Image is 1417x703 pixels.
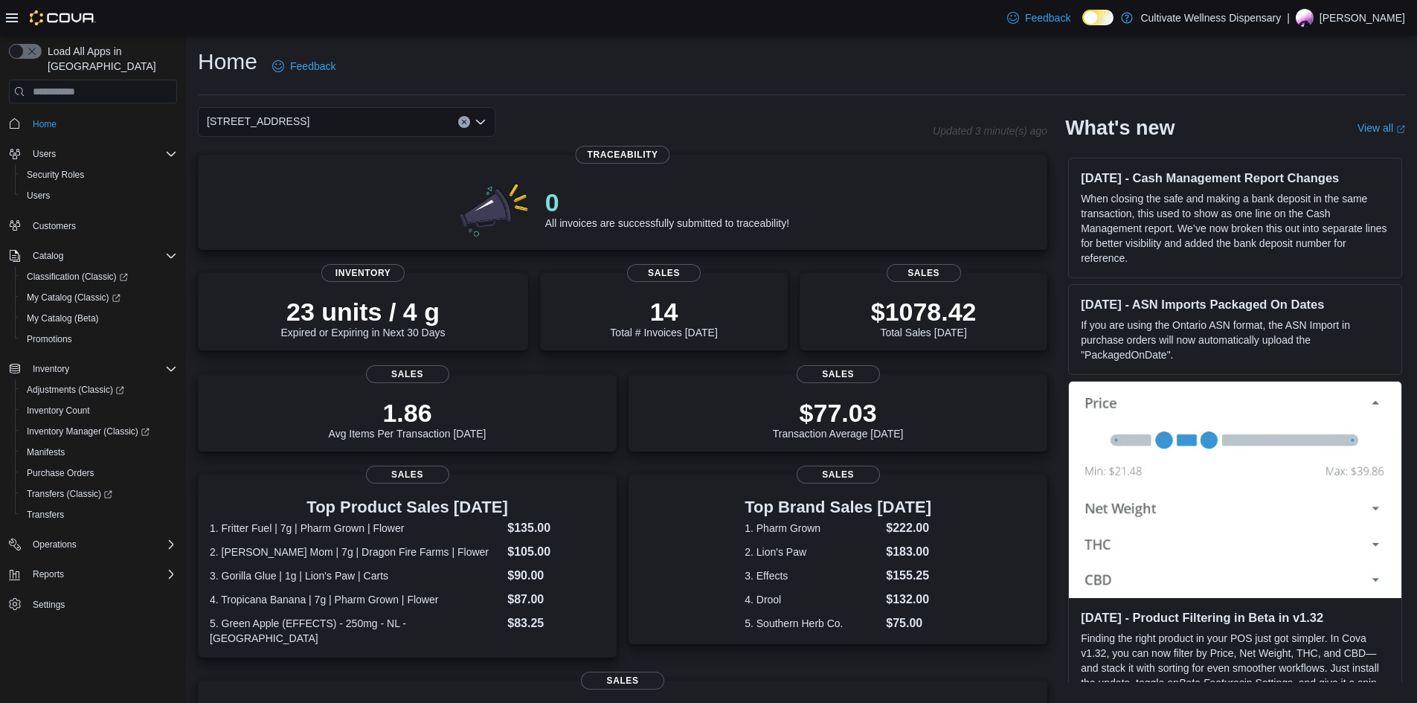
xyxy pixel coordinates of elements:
div: Total Sales [DATE] [871,297,977,338]
span: [STREET_ADDRESS] [207,112,309,130]
a: Users [21,187,56,205]
button: Users [27,145,62,163]
img: 0 [456,179,533,238]
span: Users [27,190,50,202]
button: Open list of options [475,116,486,128]
dt: 4. Tropicana Banana | 7g | Pharm Grown | Flower [210,592,501,607]
span: My Catalog (Beta) [21,309,177,327]
span: Reports [33,568,64,580]
h3: Top Product Sales [DATE] [210,498,605,516]
div: All invoices are successfully submitted to traceability! [545,187,789,229]
dd: $105.00 [507,543,605,561]
dt: 5. Green Apple (EFFECTS) - 250mg - NL - [GEOGRAPHIC_DATA] [210,616,501,646]
dt: 3. Effects [745,568,880,583]
dt: 2. [PERSON_NAME] Mom | 7g | Dragon Fire Farms | Flower [210,545,501,559]
span: My Catalog (Beta) [27,312,99,324]
a: Classification (Classic) [15,266,183,287]
span: Home [33,118,57,130]
span: Manifests [21,443,177,461]
a: Promotions [21,330,78,348]
p: 14 [610,297,717,327]
span: Sales [797,466,880,484]
button: Promotions [15,329,183,350]
span: Classification (Classic) [21,268,177,286]
button: Home [3,112,183,134]
span: Settings [27,595,177,614]
span: Sales [366,365,449,383]
span: Sales [366,466,449,484]
dd: $183.00 [886,543,931,561]
p: 0 [545,187,789,217]
span: My Catalog (Classic) [27,292,121,304]
div: Avg Items Per Transaction [DATE] [329,398,486,440]
button: Users [3,144,183,164]
h3: [DATE] - Product Filtering in Beta in v1.32 [1081,610,1389,625]
a: Manifests [21,443,71,461]
button: Inventory [27,360,75,378]
button: Purchase Orders [15,463,183,484]
button: Customers [3,215,183,237]
a: Classification (Classic) [21,268,134,286]
button: Users [15,185,183,206]
a: Feedback [266,51,341,81]
span: Transfers [27,509,64,521]
a: Settings [27,596,71,614]
span: Feedback [290,59,335,74]
span: Transfers (Classic) [21,485,177,503]
span: Users [27,145,177,163]
a: My Catalog (Classic) [21,289,126,306]
span: Transfers [21,506,177,524]
h3: [DATE] - Cash Management Report Changes [1081,170,1389,185]
a: Transfers (Classic) [21,485,118,503]
dt: 2. Lion's Paw [745,545,880,559]
span: Customers [27,216,177,235]
span: Inventory [33,363,69,375]
button: Reports [3,564,183,585]
span: Home [27,114,177,132]
a: Home [27,115,62,133]
span: Sales [581,672,664,690]
span: Sales [887,264,961,282]
p: 1.86 [329,398,486,428]
p: [PERSON_NAME] [1320,9,1405,27]
p: Cultivate Wellness Dispensary [1140,9,1281,27]
a: Transfers (Classic) [15,484,183,504]
button: Security Roles [15,164,183,185]
span: Inventory [27,360,177,378]
span: Feedback [1025,10,1070,25]
button: Manifests [15,442,183,463]
a: View allExternal link [1357,122,1405,134]
a: Inventory Manager (Classic) [15,421,183,442]
button: Transfers [15,504,183,525]
div: Total # Invoices [DATE] [610,297,717,338]
h3: [DATE] - ASN Imports Packaged On Dates [1081,297,1389,312]
span: Sales [627,264,701,282]
span: Promotions [27,333,72,345]
span: Manifests [27,446,65,458]
p: Updated 3 minute(s) ago [933,125,1047,137]
button: Reports [27,565,70,583]
div: Transaction Average [DATE] [773,398,904,440]
a: Purchase Orders [21,464,100,482]
p: | [1287,9,1290,27]
span: Security Roles [27,169,84,181]
span: Load All Apps in [GEOGRAPHIC_DATA] [42,44,177,74]
dt: 1. Fritter Fuel | 7g | Pharm Grown | Flower [210,521,501,536]
button: Operations [3,534,183,555]
span: Operations [27,536,177,553]
nav: Complex example [9,106,177,654]
button: Clear input [458,116,470,128]
span: Inventory [321,264,405,282]
a: Security Roles [21,166,90,184]
span: Customers [33,220,76,232]
button: Inventory [3,359,183,379]
span: Inventory Manager (Classic) [21,423,177,440]
span: Sales [797,365,880,383]
a: Customers [27,217,82,235]
span: Inventory Manager (Classic) [27,426,150,437]
span: Operations [33,539,77,550]
span: Users [33,148,56,160]
p: $1078.42 [871,297,977,327]
dd: $155.25 [886,567,931,585]
a: My Catalog (Beta) [21,309,105,327]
